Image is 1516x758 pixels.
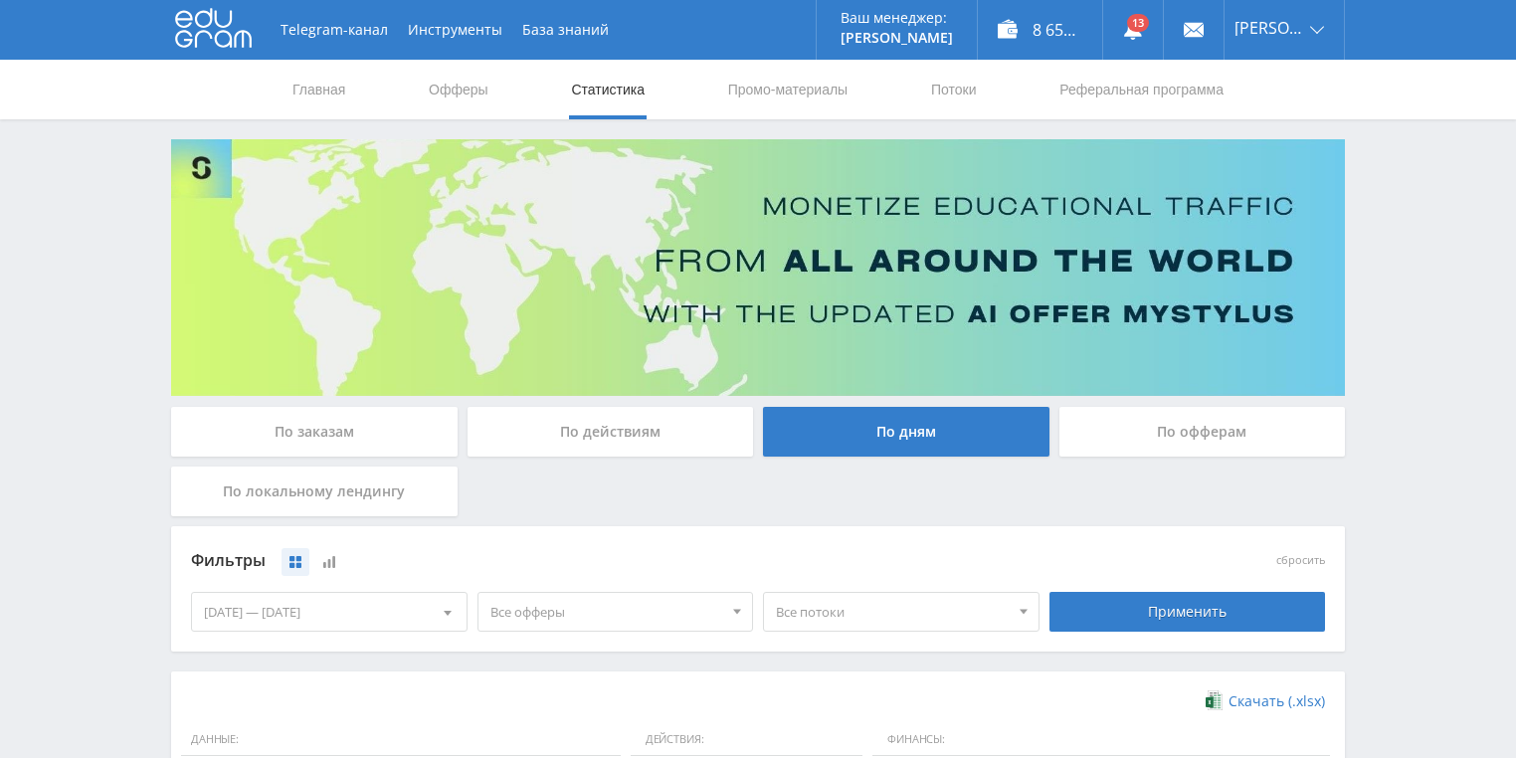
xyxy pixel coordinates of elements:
[1206,690,1223,710] img: xlsx
[171,139,1345,396] img: Banner
[1057,60,1226,119] a: Реферальная программа
[191,546,1040,576] div: Фильтры
[490,593,723,631] span: Все офферы
[726,60,850,119] a: Промо-материалы
[1234,20,1304,36] span: [PERSON_NAME]
[841,30,953,46] p: [PERSON_NAME]
[872,723,1330,757] span: Финансы:
[290,60,347,119] a: Главная
[841,10,953,26] p: Ваш менеджер:
[1229,693,1325,709] span: Скачать (.xlsx)
[631,723,862,757] span: Действия:
[468,407,754,457] div: По действиям
[171,467,458,516] div: По локальному лендингу
[1059,407,1346,457] div: По офферам
[171,407,458,457] div: По заказам
[427,60,490,119] a: Офферы
[192,593,467,631] div: [DATE] — [DATE]
[569,60,647,119] a: Статистика
[763,407,1049,457] div: По дням
[929,60,979,119] a: Потоки
[1206,691,1325,711] a: Скачать (.xlsx)
[1276,554,1325,567] button: сбросить
[1049,592,1326,632] div: Применить
[181,723,621,757] span: Данные:
[776,593,1009,631] span: Все потоки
